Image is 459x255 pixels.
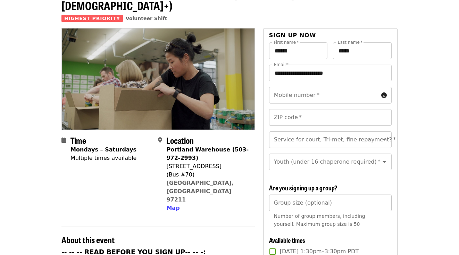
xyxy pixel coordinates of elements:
span: Time [70,134,86,146]
span: Highest Priority [61,15,123,22]
input: ZIP code [269,109,392,126]
button: Map [166,204,180,212]
span: Are you signing up a group? [269,183,337,192]
label: First name [274,40,299,44]
label: Email [274,63,289,67]
input: First name [269,42,328,59]
input: Email [269,65,392,81]
a: Volunteer Shift [126,16,167,21]
div: (Bus #70) [166,171,249,179]
span: Available times [269,236,305,245]
span: Number of group members, including yourself. Maximum group size is 50 [274,213,365,227]
span: Location [166,134,194,146]
span: About this event [61,233,115,246]
div: Multiple times available [70,154,136,162]
input: Last name [333,42,392,59]
span: Map [166,205,180,211]
span: Sign up now [269,32,316,39]
i: map-marker-alt icon [158,137,162,143]
i: circle-info icon [381,92,387,99]
button: Open [379,135,389,145]
button: Open [379,157,389,167]
img: Oct/Nov/Dec - Portland: Repack/Sort (age 8+) organized by Oregon Food Bank [62,28,254,129]
input: Mobile number [269,87,378,104]
div: [STREET_ADDRESS] [166,162,249,171]
input: [object Object] [269,195,392,211]
strong: Mondays – Saturdays [70,146,136,153]
a: [GEOGRAPHIC_DATA], [GEOGRAPHIC_DATA] 97211 [166,180,234,203]
label: Last name [338,40,362,44]
strong: Portland Warehouse (503-972-2993) [166,146,249,161]
i: calendar icon [61,137,66,143]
